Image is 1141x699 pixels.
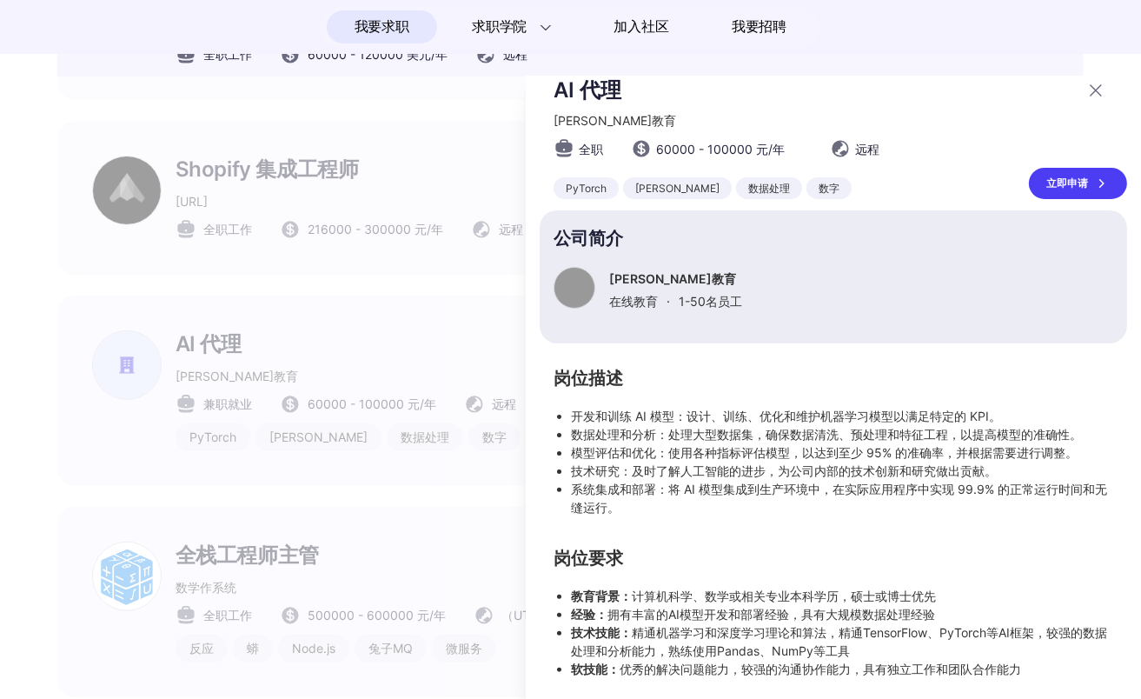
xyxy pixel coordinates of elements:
strong: 教育背景： [571,589,632,603]
li: 系统集成和部署：将 AI 模型集成到生产环境中，在实际应用程序中实现 99.9% 的正常运行时间和无缝运行。 [571,480,1113,516]
span: 全职工作 [203,45,252,63]
h2: 岗位要求 [554,551,1113,566]
h2: 岗位描述 [554,371,1113,386]
span: 远程 [503,45,527,63]
span: · [667,294,670,309]
span: 远程 [855,140,879,158]
li: 精通机器学习和深度学习理论和算法，精通TensorFlow、PyTorch等AI框架，较强的数据处理和分析能力，熟练使用Pandas、NumPy等工具 [571,623,1113,660]
li: 拥有丰富的AI模型开发和部署经验，具有大规模数据处理经验 [571,605,1113,623]
li: 模型评估和优化：使用各种指标评估模型，以达到至少 95% 的准确率，并根据需要进行调整。 [571,443,1113,462]
font: 立即申请 [1046,176,1088,191]
span: 加入社区 [614,13,669,41]
div: [PERSON_NAME] [623,177,732,199]
span: 1-50 名员工 [679,294,742,309]
div: 数据处理 [736,177,802,199]
span: 在线教育 [609,294,658,309]
li: 优秀的解决问题能力，较强的沟通协作能力，具有独立工作和团队合作能力 [571,660,1113,678]
span: 全职 [579,140,603,158]
strong: 技术技能： [571,625,632,640]
span: 60000 - 100000 元/年 [656,140,785,158]
div: 数字 [806,177,852,199]
span: 我要招聘 [732,17,786,37]
strong: 软技能： [571,662,620,676]
p: [PERSON_NAME]教育 [609,271,742,288]
span: 我要求职 [355,13,409,41]
p: 公司简介 [554,231,1113,246]
li: 数据处理和分析：处理大型数据集，确保数据清洗、预处理和特征工程，以提高模型的准确性。 [571,425,1113,443]
li: 技术研究：及时了解人工智能的进步，为公司内部的技术创新和研究做出贡献。 [571,462,1113,480]
a: 立即申请 [1029,168,1127,199]
p: AI 代理 [554,77,1075,104]
span: [PERSON_NAME]教育 [554,113,676,128]
li: 计算机科学、数学或相关专业本科学历，硕士或博士优先 [571,587,1113,605]
div: PyTorch [554,177,619,199]
span: 60000 - 120000 美元/年 [308,45,448,63]
span: 求职学院 [472,17,527,37]
li: 开发和训练 AI 模型：设计、训练、优化和维护机器学习模型以满足特定的 KPI。 [571,407,1113,425]
strong: 经验： [571,607,607,622]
